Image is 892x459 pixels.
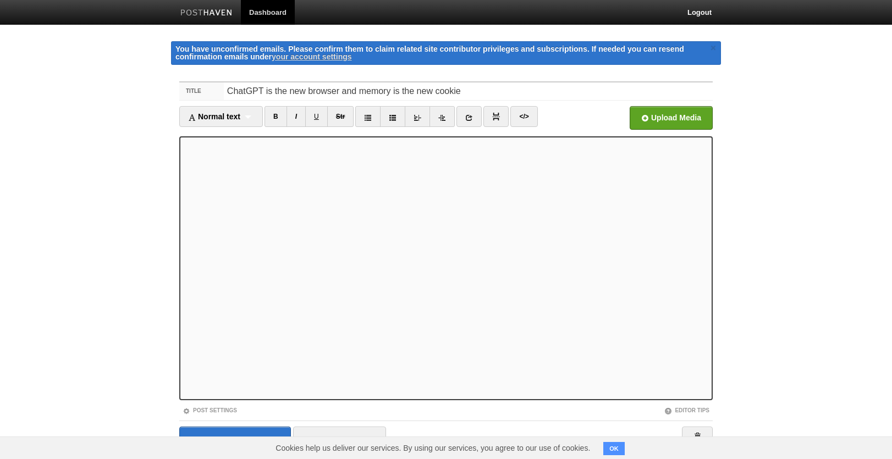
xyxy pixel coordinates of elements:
span: Cookies help us deliver our services. By using our services, you agree to our use of cookies. [265,437,601,459]
a: your account settings [272,52,351,61]
a: × [708,41,718,55]
span: You have unconfirmed emails. Please confirm them to claim related site contributor privileges and... [175,45,684,61]
label: Title [179,82,224,100]
span: Normal text [188,112,240,121]
a: I [287,106,306,127]
a: Str [327,106,354,127]
a: Cancel [397,436,421,445]
a: Post Settings [183,407,237,413]
img: Posthaven-bar [180,9,233,18]
img: pagebreak-icon.png [492,113,500,120]
input: Save and Publish [179,427,291,454]
del: Str [336,113,345,120]
a: </> [510,106,537,127]
button: OK [603,442,625,455]
a: B [265,106,287,127]
a: Editor Tips [664,407,709,413]
a: U [305,106,328,127]
input: Save as Draft [293,427,387,454]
